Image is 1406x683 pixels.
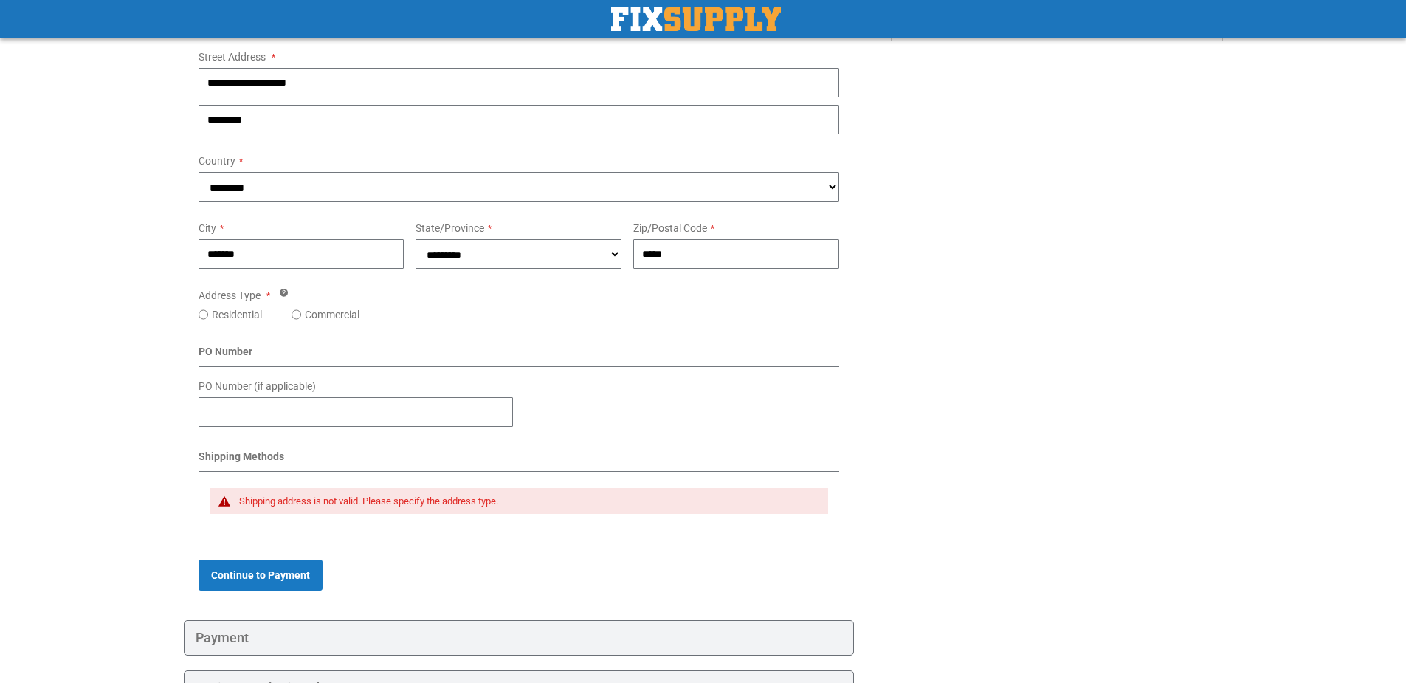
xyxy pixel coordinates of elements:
label: Residential [212,307,262,322]
div: PO Number [199,344,840,367]
span: City [199,222,216,234]
img: Fix Industrial Supply [611,7,781,31]
div: Shipping address is not valid. Please specify the address type. [239,495,814,507]
span: Country [199,155,235,167]
span: PO Number (if applicable) [199,380,316,392]
button: Continue to Payment [199,560,323,591]
a: store logo [611,7,781,31]
label: Commercial [305,307,359,322]
div: Shipping Methods [199,449,840,472]
span: Address Type [199,289,261,301]
span: State/Province [416,222,484,234]
span: Street Address [199,51,266,63]
span: Zip/Postal Code [633,222,707,234]
div: Payment [184,620,855,656]
span: Continue to Payment [211,569,310,581]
